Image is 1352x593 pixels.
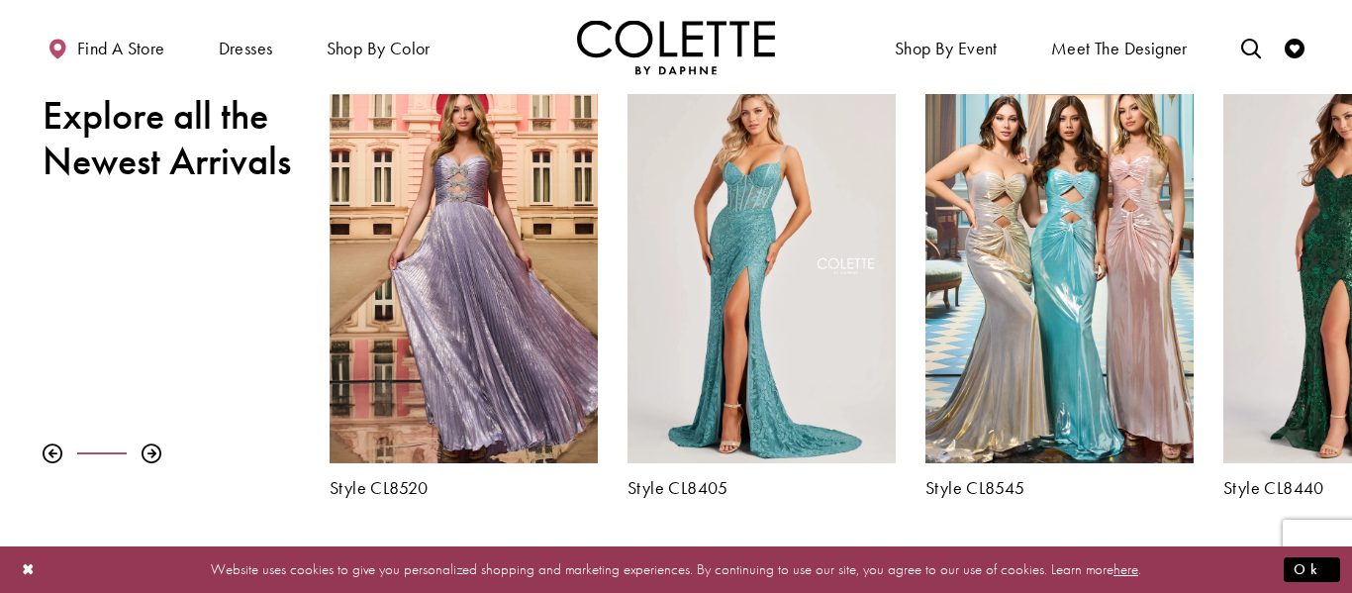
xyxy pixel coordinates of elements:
[219,39,273,58] span: Dresses
[895,39,998,58] span: Shop By Event
[1284,557,1340,582] button: Submit Dialog
[43,20,169,74] a: Find a store
[330,73,598,463] a: Visit Colette by Daphne Style No. CL8520 Page
[628,478,896,498] a: Style CL8405
[327,39,431,58] span: Shop by color
[12,552,46,587] button: Close Dialog
[43,93,300,184] h2: Explore all the Newest Arrivals
[330,478,598,498] a: Style CL8520
[315,58,613,513] div: Colette by Daphne Style No. CL8520
[214,20,278,74] span: Dresses
[577,20,775,74] img: Colette by Daphne
[911,58,1208,513] div: Colette by Daphne Style No. CL8545
[322,20,435,74] span: Shop by color
[890,20,1003,74] span: Shop By Event
[77,39,165,58] span: Find a store
[925,478,1194,498] a: Style CL8545
[1280,20,1309,74] a: Check Wishlist
[577,20,775,74] a: Visit Home Page
[628,73,896,463] a: Visit Colette by Daphne Style No. CL8405 Page
[1051,39,1188,58] span: Meet the designer
[925,73,1194,463] a: Visit Colette by Daphne Style No. CL8545 Page
[613,58,911,513] div: Colette by Daphne Style No. CL8405
[1046,20,1193,74] a: Meet the designer
[1113,559,1138,579] a: here
[1236,20,1266,74] a: Toggle search
[143,556,1209,583] p: Website uses cookies to give you personalized shopping and marketing experiences. By continuing t...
